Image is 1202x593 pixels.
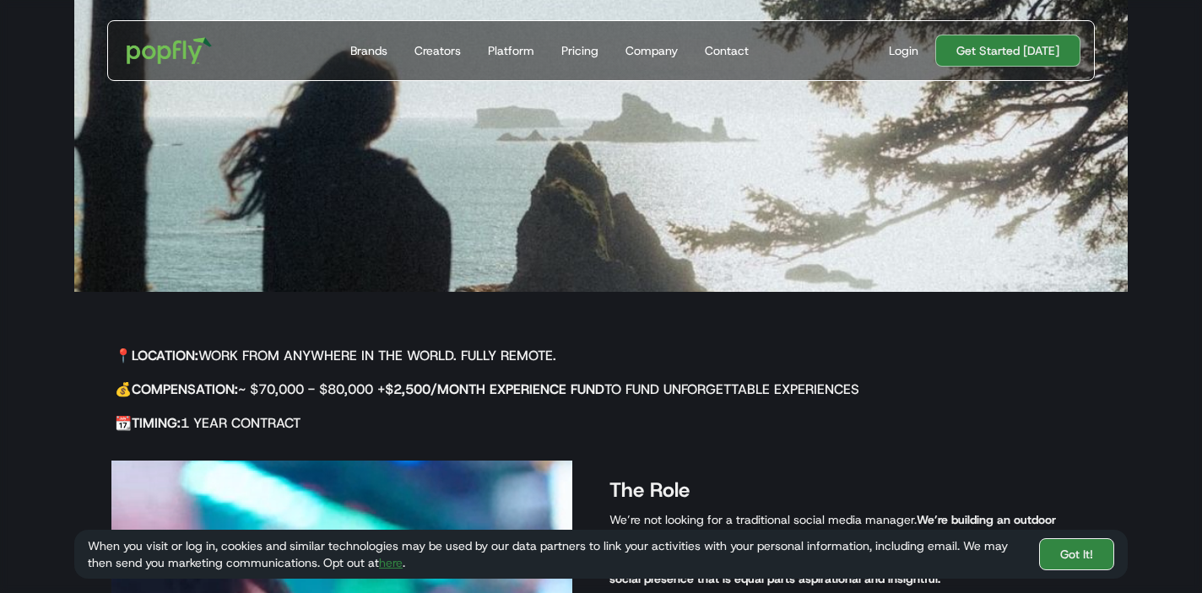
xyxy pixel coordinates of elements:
[609,511,1111,545] p: We’re not looking for a traditional social media manager.
[555,21,605,80] a: Pricing
[705,42,749,59] div: Contact
[115,346,885,366] h5: 📍 Work from anywhere in the world. Fully remote.
[1039,538,1114,570] a: Got It!
[698,21,755,80] a: Contact
[350,42,387,59] div: Brands
[115,413,885,434] h5: 📆 1 year contract
[132,380,238,398] strong: Compensation:
[935,35,1080,67] a: Get Started [DATE]
[115,380,885,400] h5: 💰 ~ $70,000 - $80,000 + to fund unforgettable experiences
[132,414,181,432] strong: Timing:
[344,21,394,80] a: Brands
[619,21,685,80] a: Company
[379,555,403,570] a: here
[625,42,678,59] div: Company
[481,21,541,80] a: Platform
[385,380,604,398] strong: $2,500/month Experience Fund
[132,347,198,364] strong: Location:
[561,42,598,59] div: Pricing
[88,537,1026,571] div: When you visit or log in, cookies and similar technologies may be used by our data partners to li...
[408,21,468,80] a: Creators
[488,42,534,59] div: Platform
[609,477,690,504] strong: The Role
[889,42,918,59] div: Login
[414,42,461,59] div: Creators
[115,25,224,76] a: home
[882,42,925,59] a: Login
